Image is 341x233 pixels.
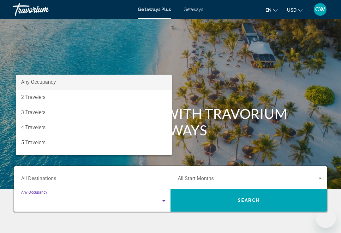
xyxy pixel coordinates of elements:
[21,90,167,105] span: 2 Travelers
[316,208,336,228] iframe: Button to launch messaging window
[21,79,56,85] span: Any Occupancy
[21,105,167,120] span: 3 Travelers
[21,135,167,150] span: 5 Travelers
[21,120,167,135] span: 4 Travelers
[21,150,167,165] span: 6 Travelers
